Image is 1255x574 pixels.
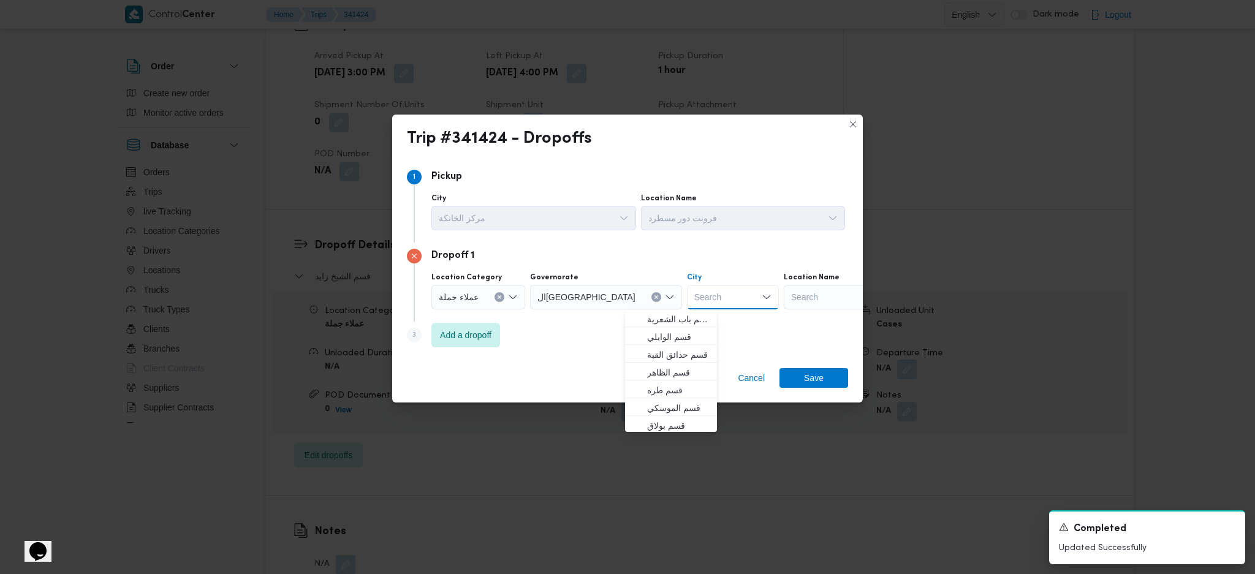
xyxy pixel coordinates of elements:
[431,249,474,263] p: Dropoff 1
[413,173,415,181] span: 1
[665,292,675,302] button: Open list of options
[779,368,848,388] button: Save
[530,273,578,282] label: Governorate
[784,273,840,282] label: Location Name
[647,312,710,327] span: قسم باب الشعرية
[431,170,462,184] p: Pickup
[1059,521,1235,537] div: Notification
[412,331,416,339] span: 3
[431,273,502,282] label: Location Category
[619,213,629,223] button: Open list of options
[537,290,635,303] span: ال[GEOGRAPHIC_DATA]
[647,330,710,344] span: قسم الوايلي
[1059,542,1235,554] p: Updated Successfully
[431,323,500,347] button: Add a dropoff
[495,292,504,302] button: Clear input
[431,194,446,203] label: City
[439,290,479,303] span: عملاء جملة
[625,345,717,363] button: قسم حدائق القبة
[846,117,860,132] button: Closes this modal window
[648,211,718,224] span: فرونت دور مسطرد
[1074,522,1126,537] span: Completed
[647,383,710,398] span: قسم طره
[647,347,710,362] span: قسم حدائق القبة
[687,273,702,282] label: City
[508,292,518,302] button: Open list of options
[804,368,824,388] span: Save
[647,401,710,415] span: قسم الموسكي
[411,252,418,260] svg: Step 2 has errors
[12,525,51,562] iframe: chat widget
[407,129,592,149] div: Trip #341424 - Dropoffs
[439,211,485,224] span: مركز الخانكة
[625,398,717,416] button: قسم الموسكي
[647,365,710,380] span: قسم الظاهر
[440,328,491,342] span: Add a dropoff
[625,327,717,345] button: قسم الوايلي
[647,418,710,433] span: قسم بولاق
[625,380,717,398] button: قسم طره
[625,309,717,327] button: قسم باب الشعرية
[651,292,661,302] button: Clear input
[625,416,717,434] button: قسم بولاق
[762,292,772,302] button: Close list of options
[733,368,770,388] button: Cancel
[828,213,838,223] button: Open list of options
[641,194,697,203] label: Location Name
[738,371,765,385] span: Cancel
[625,363,717,380] button: قسم الظاهر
